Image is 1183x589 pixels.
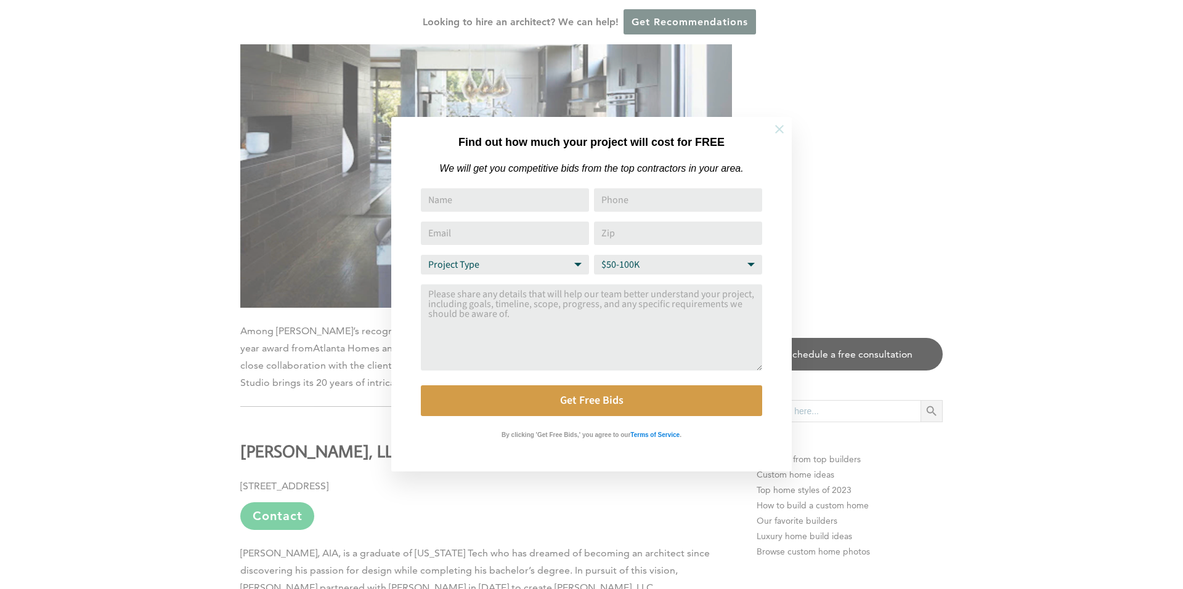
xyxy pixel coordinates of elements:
[421,188,589,212] input: Name
[594,188,762,212] input: Phone
[421,222,589,245] input: Email Address
[630,431,680,438] strong: Terms of Service
[680,431,681,438] strong: .
[421,284,762,371] textarea: Comment or Message
[458,136,725,148] strong: Find out how much your project will cost for FREE
[758,108,801,151] button: Close
[502,431,630,438] strong: By clicking 'Get Free Bids,' you agree to our
[594,222,762,245] input: Zip
[594,255,762,274] select: Budget Range
[630,428,680,439] a: Terms of Service
[439,163,743,174] em: We will get you competitive bids from the top contractors in your area.
[421,255,589,274] select: Project Type
[946,500,1168,574] iframe: Drift Widget Chat Controller
[421,385,762,416] button: Get Free Bids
